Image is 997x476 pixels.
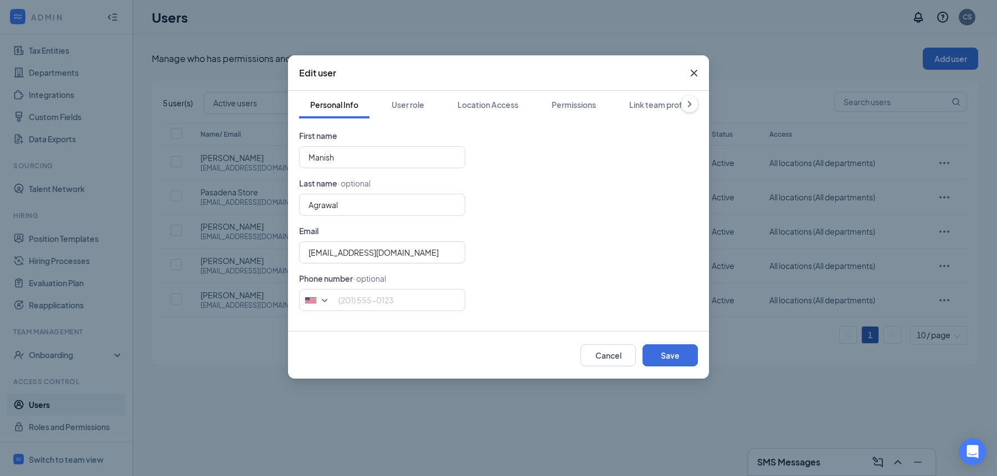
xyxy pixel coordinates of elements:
[687,66,701,80] svg: Cross
[353,273,386,283] span: · optional
[679,55,709,91] button: Close
[392,99,424,110] div: User role
[552,99,596,110] div: Permissions
[310,99,358,110] div: Personal Info
[299,289,465,311] input: (201) 555-0123
[299,67,336,79] h3: Edit user
[300,289,336,311] div: United States: +1
[299,226,318,236] span: Email
[337,178,371,188] span: · optional
[299,131,337,141] span: First name
[684,99,695,110] svg: ChevronRight
[681,96,698,112] button: ChevronRight
[959,438,986,465] div: Open Intercom Messenger
[580,344,636,366] button: Cancel
[643,344,698,366] button: Save
[299,178,337,188] span: Last name
[458,99,518,110] div: Location Access
[629,99,691,110] div: Link team profile
[299,273,353,283] span: Phone number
